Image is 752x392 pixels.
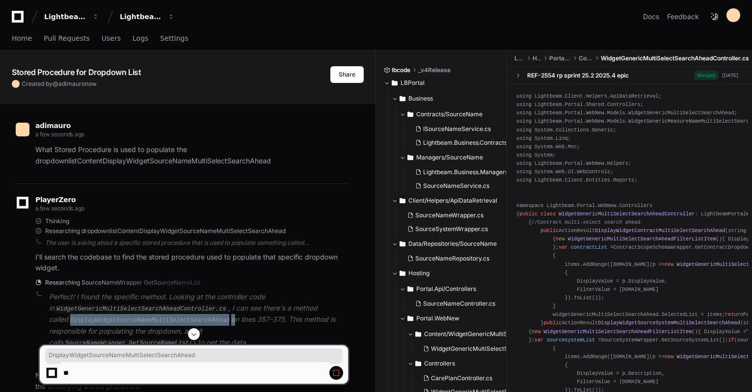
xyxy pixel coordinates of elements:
[423,300,495,308] span: SourceNameController.cs
[694,71,718,80] span: Merged
[49,351,339,359] span: DisplayWidgetSourceNameMultiSelectSearchAhead
[68,316,231,325] code: DisplayWidgetSourceNameMultiSelectSearchAhead
[58,80,85,87] span: adimauro
[533,54,542,62] span: Hosting
[400,195,405,207] svg: Directory
[53,80,58,87] span: @
[330,66,364,83] button: Share
[408,197,497,205] span: Client/Helpers/ApiDataRetrieval
[116,8,179,26] button: Lightbeam Health Solutions
[35,144,348,167] p: What Stored Procedure is used to populate the dropdownlistContentDisplayWidgetSourceNameMultiSele...
[540,228,559,234] span: public
[45,227,286,235] span: Researching dropdownlistContentDisplayWidgetSourceNameMultiSelectSearchAhead
[423,125,491,133] span: ISourceNameService.cs
[85,80,97,87] span: now
[416,154,483,161] span: Managers/SourceName
[35,131,84,138] span: a few seconds ago
[392,66,410,74] span: lbcode
[407,152,413,163] svg: Directory
[403,222,501,236] button: SourceSystemWrapper.cs
[559,244,567,250] span: var
[400,238,405,250] svg: Directory
[411,165,517,179] button: Lightbeam.Business.Managers.SourceName.csproj
[532,219,641,225] span: //Contract multi-select search ahead
[408,95,433,103] span: Business
[411,136,517,150] button: Lightbeam.Business.Contracts.SourceName.csproj
[102,27,121,50] a: Users
[45,279,200,287] span: Researching SourceNameWrapper GetSourceNameList
[416,314,459,322] span: Portal.WebNew
[401,79,425,87] span: LBPortal
[579,54,593,62] span: Controllers
[35,252,348,274] p: I'll search the codebase to find the stored procedure used to populate that specific dropdown wid...
[133,27,148,50] a: Logs
[160,35,188,41] span: Settings
[415,211,483,219] span: SourceNameWrapper.cs
[133,35,148,41] span: Logs
[667,12,699,22] button: Feedback
[416,110,483,118] span: Contracts/SourceName
[44,12,86,22] div: Lightbeam Health
[416,285,476,293] span: Portal.Api/Controllers
[408,240,497,248] span: Data/Repositories/SourceName
[392,193,507,209] button: Client/Helpers/ApiDataRetrieval
[665,261,673,267] span: new
[400,150,515,165] button: Managers/SourceName
[543,320,562,326] span: public
[423,182,489,190] span: SourceNameService.cs
[527,72,629,79] div: REF-2554 rp sprint 25.2 2025.4 epic
[407,108,413,120] svg: Directory
[49,291,348,348] p: Perfect! I found the specific method. Looking at the controller code in , I can see there's a met...
[540,211,556,217] span: class
[415,255,489,262] span: SourceNameRepository.cs
[549,54,570,62] span: Portal.WebNew
[411,122,517,136] button: ISourceNameService.cs
[12,67,141,77] app-text-character-animate: Stored Procedure for Dropdown List
[571,244,607,250] span: contractList
[392,265,507,281] button: Hosting
[418,66,451,74] span: _v4Release
[54,305,228,314] code: WidgetGenericMultiSelectSearchAheadController.cs
[22,80,97,88] span: Created by
[40,8,103,26] button: Lightbeam Health
[400,267,405,279] svg: Directory
[408,269,430,277] span: Hosting
[44,35,89,41] span: Pull Requests
[160,27,188,50] a: Settings
[400,281,515,297] button: Portal.Api/Controllers
[407,283,413,295] svg: Directory
[423,168,565,176] span: Lightbeam.Business.Managers.SourceName.csproj
[35,205,84,212] span: a few seconds ago
[519,211,537,217] span: public
[411,297,509,311] button: SourceNameController.cs
[120,12,162,22] div: Lightbeam Health Solutions
[44,27,89,50] a: Pull Requests
[400,106,515,122] button: Contracts/SourceName
[598,320,740,326] span: DisplayWidgetSourceSystemMultiSelectSearchAhead
[411,179,517,193] button: SourceNameService.cs
[610,244,613,250] span: =
[400,311,515,326] button: Portal.WebNew
[722,72,738,79] div: [DATE]
[384,75,499,91] button: LBPortal
[514,54,525,62] span: LBPortal
[423,139,564,147] span: Lightbeam.Business.Contracts.SourceName.csproj
[415,225,488,233] span: SourceSystemWrapper.cs
[559,211,695,217] span: WidgetGenericMultiSelectSearchAheadController
[45,239,348,247] div: The user is asking about a specific stored procedure that is used to populate something called "d...
[12,35,32,41] span: Home
[102,35,121,41] span: Users
[400,93,405,105] svg: Directory
[725,312,743,317] span: return
[407,326,523,342] button: Content/WidgetGenericMultiSelectSearchAhead
[595,228,725,234] span: DisplayWidgetContractMultiSelectSearchAhead
[407,313,413,324] svg: Directory
[403,209,501,222] button: SourceNameWrapper.cs
[556,236,564,242] span: new
[35,122,71,130] span: adimauro
[392,77,398,89] svg: Directory
[643,12,659,22] a: Docs
[392,236,507,252] button: Data/Repositories/SourceName
[601,54,749,62] span: WidgetGenericMultiSelectSearchAheadController.cs
[403,252,501,265] button: SourceNameRepository.cs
